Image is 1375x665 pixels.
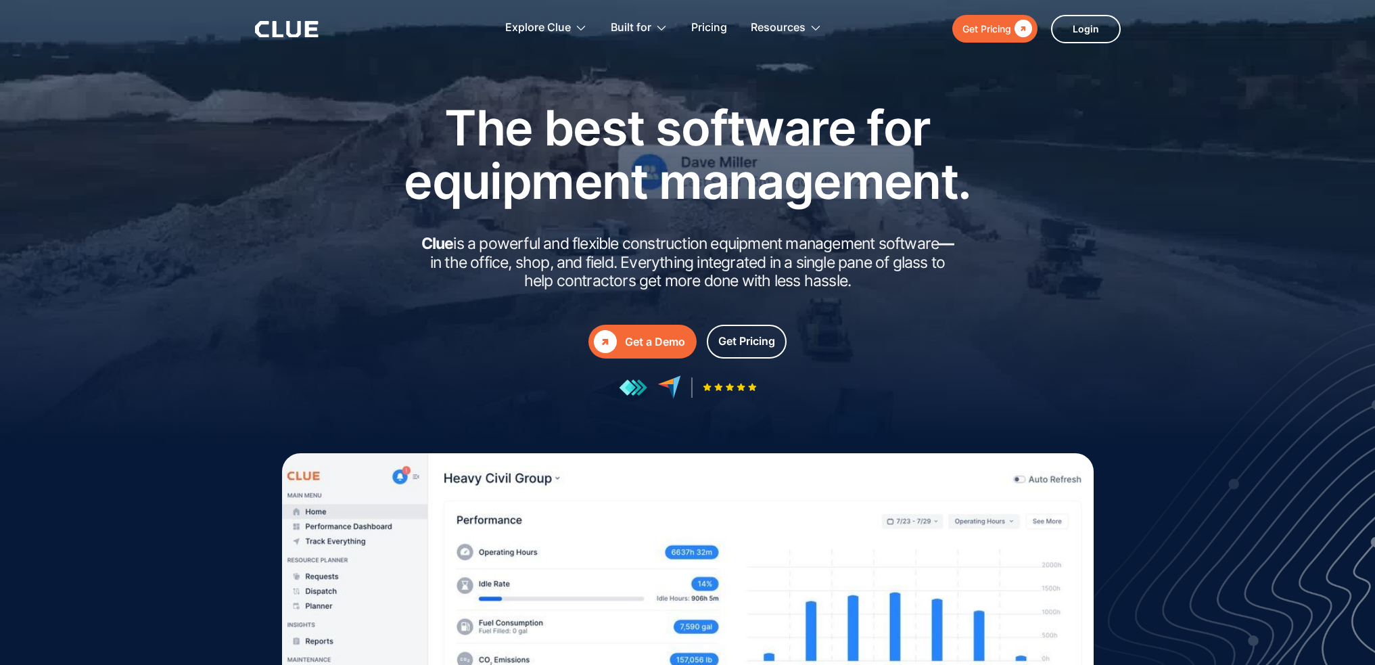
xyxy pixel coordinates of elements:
h1: The best software for equipment management. [383,101,992,208]
div: Explore Clue [505,7,587,49]
a: Get Pricing [952,15,1038,43]
div:  [594,330,617,353]
img: reviews at getapp [619,379,647,396]
div: Resources [751,7,806,49]
div: Get a Demo [625,334,685,350]
strong: — [939,234,954,253]
img: Five-star rating icon [703,383,757,392]
div: Explore Clue [505,7,571,49]
strong: Clue [421,234,454,253]
div:  [1011,20,1032,37]
div: Get Pricing [718,333,775,350]
div: Resources [751,7,822,49]
a: Get a Demo [588,325,697,359]
a: Login [1051,15,1121,43]
div: Built for [611,7,668,49]
img: reviews at capterra [657,375,681,399]
div: Built for [611,7,651,49]
h2: is a powerful and flexible construction equipment management software in the office, shop, and fi... [417,235,958,291]
div: Get Pricing [962,20,1011,37]
a: Get Pricing [707,325,787,359]
a: Pricing [691,7,727,49]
